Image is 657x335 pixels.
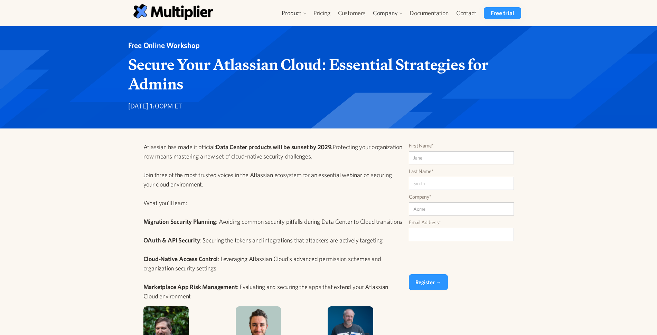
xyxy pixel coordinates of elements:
label: Last Name* [409,168,514,175]
strong: Marketplace App Risk Management [143,283,237,290]
strong: Data Center products will be sunset by 2029. [216,143,332,151]
input: Jane [409,151,514,164]
div: Product [278,7,310,19]
strong: Cloud-Native Access Control [143,255,218,262]
input: Smith [409,177,514,190]
iframe: reCAPTCHA [409,245,514,271]
strong: OAuth & API Security [143,237,200,244]
div: Company [369,7,406,19]
div: Free Online Workshop [128,40,524,51]
input: Acme [409,202,514,216]
a: Contact [452,7,480,19]
p: Atlassian has made it official: Protecting your organization now means mastering a new set of clo... [143,142,404,301]
label: Email Address* [409,219,514,226]
p: [DATE] 1:00PM ET [128,102,524,111]
a: Documentation [406,7,452,19]
div: Product [282,9,301,17]
label: First Name* [409,142,514,149]
form: Security Webinar [409,142,514,290]
a: Customers [334,7,369,19]
strong: Migration Security Planning [143,218,216,225]
div: Company [373,9,398,17]
a: Free trial [484,7,521,19]
strong: Secure Your Atlassian Cloud: Essential Strategies for Admins [128,52,488,96]
input: Register → [409,274,448,290]
label: Company* [409,193,514,200]
a: Pricing [310,7,334,19]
